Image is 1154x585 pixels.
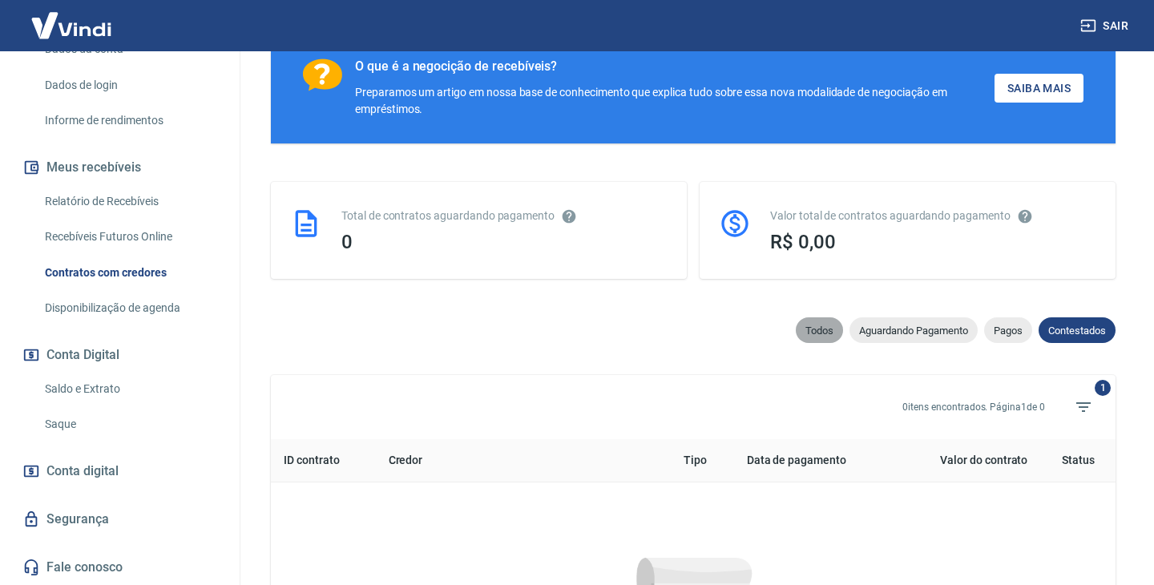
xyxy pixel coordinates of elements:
span: R$ 0,00 [770,231,836,253]
span: Filtros [1064,388,1103,426]
a: Relatório de Recebíveis [38,185,220,218]
a: Saldo e Extrato [38,373,220,405]
th: Data de pagamento [734,439,895,482]
a: Fale conosco [19,550,220,585]
span: Aguardando Pagamento [849,325,978,337]
span: Pagos [984,325,1032,337]
a: Recebíveis Futuros Online [38,220,220,253]
button: Conta Digital [19,337,220,373]
div: 0 [341,231,668,253]
button: Sair [1077,11,1135,41]
div: Valor total de contratos aguardando pagamento [770,208,1096,224]
a: Segurança [19,502,220,537]
div: Pagos [984,317,1032,343]
div: O que é a negocição de recebíveis? [355,58,995,75]
th: Credor [376,439,672,482]
a: Saque [38,408,220,441]
a: Dados de login [38,69,220,102]
img: Vindi [19,1,123,50]
div: Todos [796,317,843,343]
div: Contestados [1039,317,1116,343]
span: Contestados [1039,325,1116,337]
a: Conta digital [19,454,220,489]
th: Status [1040,439,1116,482]
th: Valor do contrato [895,439,1041,482]
a: Saiba Mais [995,74,1083,103]
svg: O valor comprometido não se refere a pagamentos pendentes na Vindi e sim como garantia a outras i... [1017,208,1033,224]
div: Preparamos um artigo em nossa base de conhecimento que explica tudo sobre essa nova modalidade de... [355,84,995,118]
a: Contratos com credores [38,256,220,289]
svg: Esses contratos não se referem à Vindi, mas sim a outras instituições. [561,208,577,224]
a: Disponibilização de agenda [38,292,220,325]
span: 1 [1095,380,1111,396]
div: Aguardando Pagamento [849,317,978,343]
th: ID contrato [271,439,376,482]
span: Todos [796,325,843,337]
th: Tipo [671,439,733,482]
img: Ícone com um ponto de interrogação. [303,58,342,91]
a: Informe de rendimentos [38,104,220,137]
div: Total de contratos aguardando pagamento [341,208,668,224]
p: 0 itens encontrados. Página 1 de 0 [902,400,1045,414]
button: Meus recebíveis [19,150,220,185]
span: Conta digital [46,460,119,482]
